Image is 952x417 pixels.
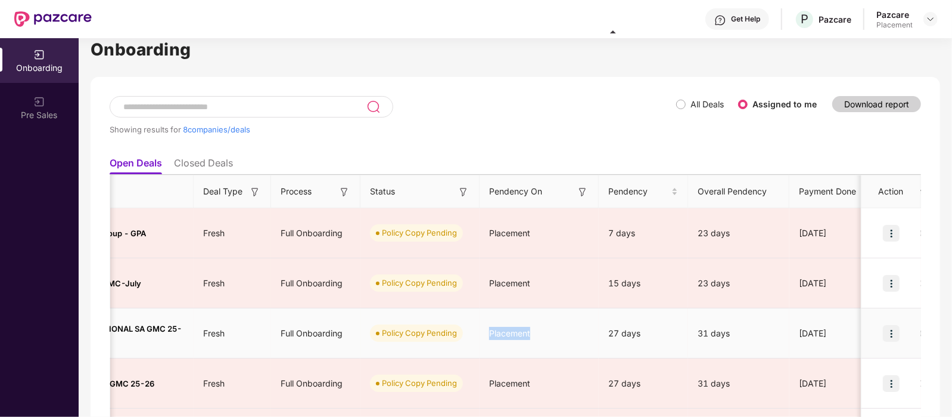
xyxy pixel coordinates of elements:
img: svg+xml;base64,PHN2ZyB3aWR0aD0iMjAiIGhlaWdodD0iMjAiIHZpZXdCb3g9IjAgMCAyMCAyMCIgZmlsbD0ibm9uZSIgeG... [33,96,45,108]
li: Closed Deals [174,157,233,174]
img: svg+xml;base64,PHN2ZyB3aWR0aD0iMjQiIGhlaWdodD0iMjUiIHZpZXdCb3g9IjAgMCAyNCAyNSIgZmlsbD0ibm9uZSIgeG... [366,100,380,114]
label: All Deals [690,99,724,109]
div: Policy Copy Pending [382,327,457,339]
div: Pazcare [876,9,913,20]
span: Status [370,185,395,198]
div: 31 days [688,327,789,340]
div: Placement [876,20,913,30]
span: Pendency [608,185,669,198]
h1: Onboarding [91,36,940,63]
img: svg+xml;base64,PHN2ZyB3aWR0aD0iMTYiIGhlaWdodD0iMTYiIHZpZXdCb3g9IjAgMCAxNiAxNiIgZmlsbD0ibm9uZSIgeG... [338,186,350,198]
th: Payment Done [789,175,879,208]
div: 31 days [688,377,789,390]
img: svg+xml;base64,PHN2ZyBpZD0iRHJvcGRvd24tMzJ4MzIiIHhtbG5zPSJodHRwOi8vd3d3LnczLm9yZy8yMDAwL3N2ZyIgd2... [926,14,935,24]
div: 7 days [599,217,688,249]
span: Fresh [194,378,234,388]
span: Placement [489,228,530,238]
span: Placement [489,378,530,388]
img: svg+xml;base64,PHN2ZyB3aWR0aD0iMjAiIGhlaWdodD0iMjAiIHZpZXdCb3g9IjAgMCAyMCAyMCIgZmlsbD0ibm9uZSIgeG... [33,49,45,61]
img: svg+xml;base64,PHN2ZyB3aWR0aD0iMTYiIGhlaWdodD0iMTYiIHZpZXdCb3g9IjAgMCAxNiAxNiIgZmlsbD0ibm9uZSIgeG... [249,186,261,198]
div: 23 days [688,277,789,290]
div: 15 days [599,267,688,299]
img: icon [883,375,900,392]
img: icon [883,225,900,242]
div: Pazcare [819,14,851,25]
div: Get Help [731,14,760,24]
div: Policy Copy Pending [382,377,457,389]
span: Pendency On [489,185,542,198]
div: Full Onboarding [271,367,360,400]
img: svg+xml;base64,PHN2ZyBpZD0iSGVscC0zMngzMiIgeG1sbnM9Imh0dHA6Ly93d3cudzMub3JnLzIwMDAvc3ZnIiB3aWR0aD... [714,14,726,26]
img: icon [883,325,900,342]
span: Placement [489,278,530,288]
div: [DATE] [789,227,879,240]
span: Placement [489,328,530,338]
div: Showing results for [110,125,676,134]
div: Full Onboarding [271,267,360,299]
span: P [801,12,808,26]
img: New Pazcare Logo [14,11,92,27]
button: Download report [832,96,921,112]
div: 27 days [599,367,688,400]
img: svg+xml;base64,PHN2ZyB3aWR0aD0iMTYiIGhlaWdodD0iMTYiIHZpZXdCb3g9IjAgMCAxNiAxNiIgZmlsbD0ibm9uZSIgeG... [458,186,469,198]
span: Fresh [194,328,234,338]
span: Process [281,185,312,198]
div: Full Onboarding [271,317,360,350]
th: Overall Pendency [688,175,789,208]
span: Fresh [194,278,234,288]
span: 8 companies/deals [183,125,250,134]
img: icon [883,275,900,292]
div: Full Onboarding [271,217,360,249]
div: [DATE] [789,327,879,340]
th: Action [861,175,921,208]
div: [DATE] [789,377,879,390]
span: Payment Done [799,185,860,198]
label: Assigned to me [752,99,817,109]
div: Policy Copy Pending [382,227,457,239]
div: [DATE] [789,277,879,290]
th: Pendency [599,175,688,208]
div: 23 days [688,227,789,240]
div: 27 days [599,317,688,350]
span: Fresh [194,228,234,238]
img: svg+xml;base64,PHN2ZyB3aWR0aD0iMTYiIGhlaWdodD0iMTYiIHZpZXdCb3g9IjAgMCAxNiAxNiIgZmlsbD0ibm9uZSIgeG... [577,186,589,198]
span: Deal Type [203,185,242,198]
li: Open Deals [110,157,162,174]
div: Policy Copy Pending [382,277,457,289]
